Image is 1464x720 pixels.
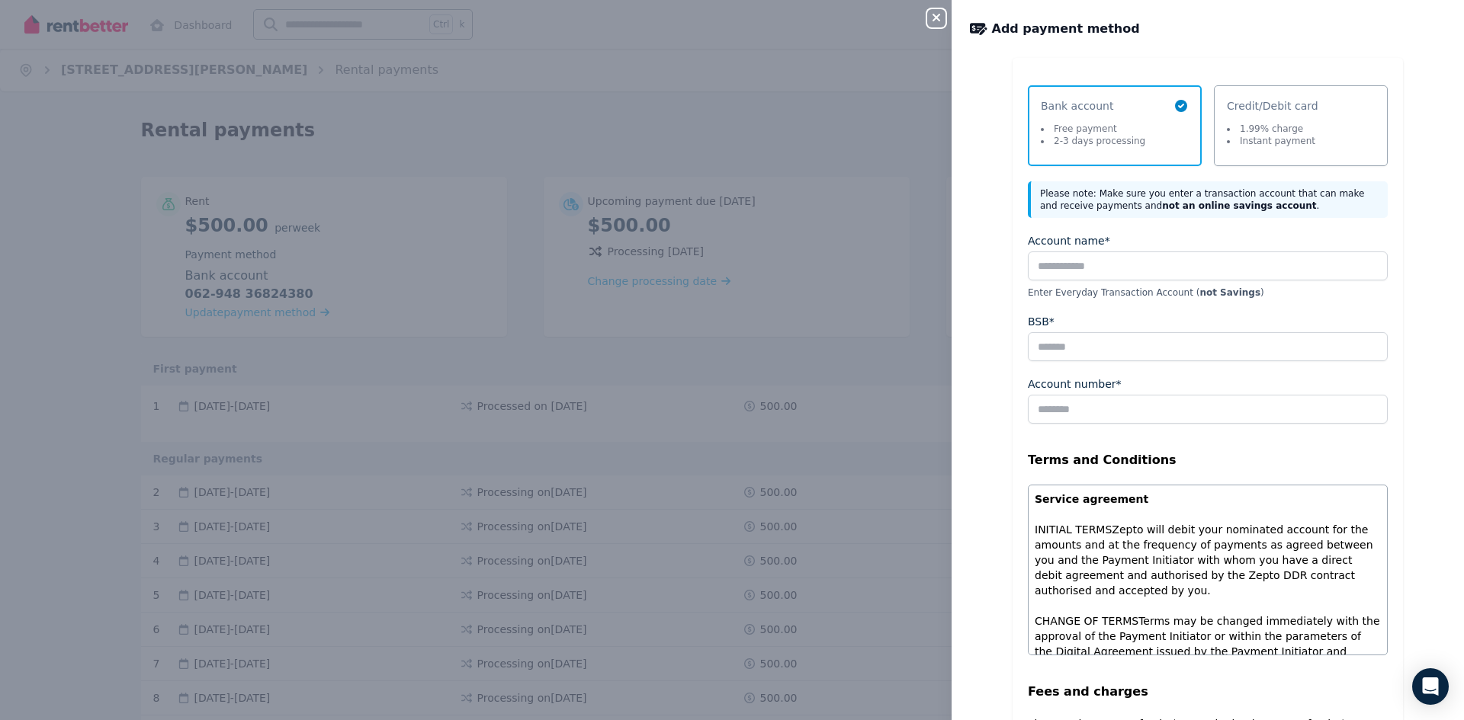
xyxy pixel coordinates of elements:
b: not Savings [1199,287,1260,298]
p: Service agreement [1035,491,1381,507]
span: Add payment method [992,20,1140,38]
li: Free payment [1041,123,1145,135]
span: Credit/Debit card [1227,98,1318,114]
li: 1.99% charge [1227,123,1315,135]
div: Open Intercom Messenger [1412,668,1449,705]
b: not an online savings account [1162,200,1316,211]
label: Account number* [1028,376,1122,392]
p: Enter Everyday Transaction Account ( ) [1028,286,1388,299]
label: Account name* [1028,233,1110,248]
legend: Fees and charges [1028,683,1388,701]
p: Zepto will debit your nominated account for the amounts and at the frequency of payments as agree... [1035,522,1381,598]
span: CHANGE OF TERMS [1035,615,1138,627]
li: 2-3 days processing [1041,135,1145,147]
li: Instant payment [1227,135,1315,147]
legend: Terms and Conditions [1028,451,1388,469]
span: INITIAL TERMS [1035,523,1112,536]
p: Terms may be changed immediately with the approval of the Payment Initiator or within the paramet... [1035,613,1381,690]
span: Bank account [1041,98,1145,114]
div: Please note: Make sure you enter a transaction account that can make and receive payments and . [1028,181,1388,218]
